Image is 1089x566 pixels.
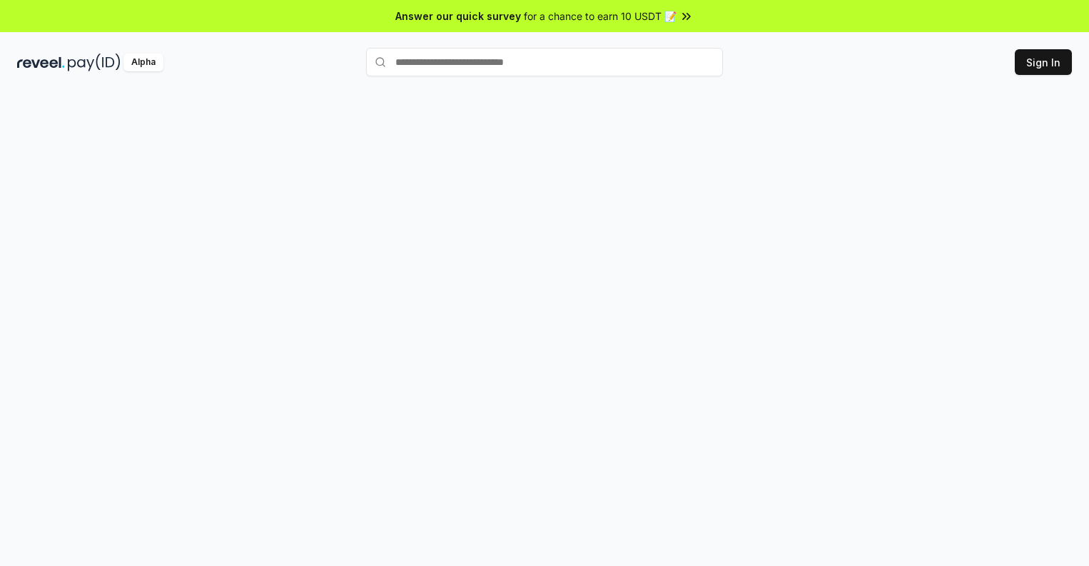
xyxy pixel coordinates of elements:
[123,54,163,71] div: Alpha
[17,54,65,71] img: reveel_dark
[524,9,677,24] span: for a chance to earn 10 USDT 📝
[1015,49,1072,75] button: Sign In
[68,54,121,71] img: pay_id
[395,9,521,24] span: Answer our quick survey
